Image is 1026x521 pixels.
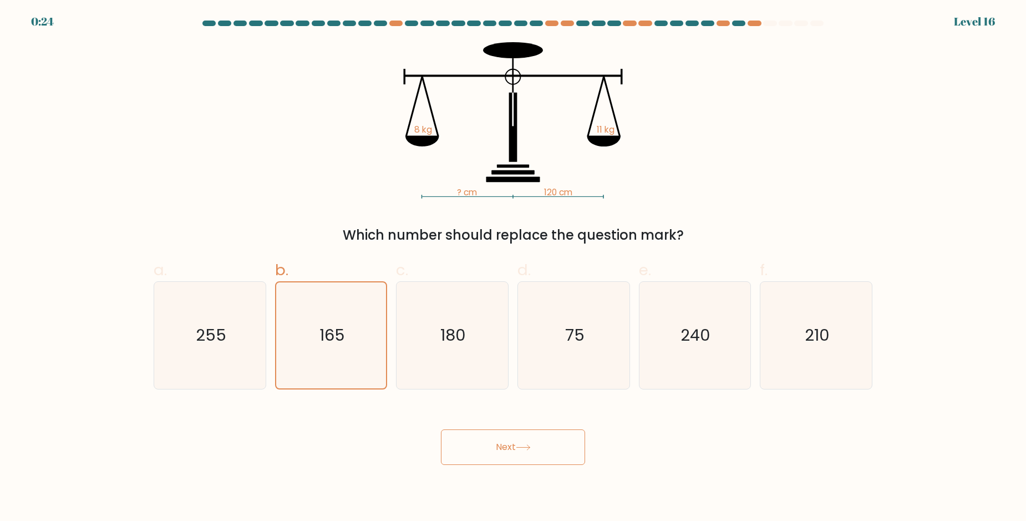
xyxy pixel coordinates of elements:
[154,259,167,281] span: a.
[681,324,711,346] text: 240
[517,259,531,281] span: d.
[639,259,651,281] span: e.
[160,225,866,245] div: Which number should replace the question mark?
[319,324,344,346] text: 165
[457,186,477,198] tspan: ? cm
[414,124,432,135] tspan: 8 kg
[441,429,585,465] button: Next
[565,324,585,346] text: 75
[441,324,466,346] text: 180
[805,324,830,346] text: 210
[760,259,768,281] span: f.
[196,324,226,346] text: 255
[544,186,572,198] tspan: 120 cm
[275,259,288,281] span: b.
[597,124,614,135] tspan: 11 kg
[396,259,408,281] span: c.
[954,13,995,30] div: Level 16
[31,13,54,30] div: 0:24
